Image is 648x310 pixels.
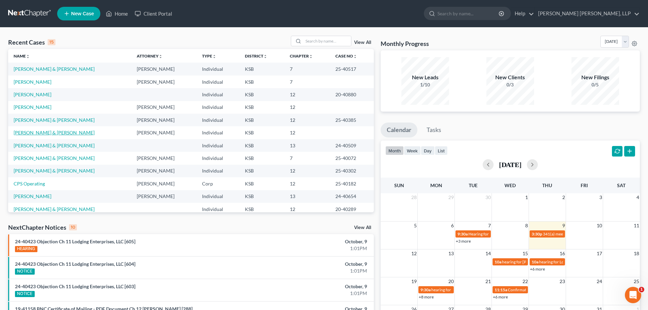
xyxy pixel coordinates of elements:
input: Search by name... [303,36,351,46]
td: 12 [284,165,330,177]
h2: [DATE] [499,161,521,168]
td: 12 [284,88,330,101]
td: 12 [284,177,330,190]
a: [PERSON_NAME] [PERSON_NAME], LLP [535,7,639,20]
span: 25 [633,277,640,285]
span: 20 [448,277,454,285]
span: 1 [639,287,644,292]
td: [PERSON_NAME] [131,177,197,190]
a: [PERSON_NAME] & [PERSON_NAME] [14,168,95,174]
span: hearing for Lodging Enterprises, LLC [431,287,496,292]
iframe: Intercom live chat [625,287,641,303]
td: 12 [284,114,330,126]
span: 21 [485,277,492,285]
td: KSB [239,190,284,203]
td: 20-40289 [330,203,374,215]
td: Individual [197,190,239,203]
div: New Leads [401,74,449,81]
a: Attorneyunfold_more [137,53,163,59]
td: KSB [239,177,284,190]
span: 29 [448,193,454,201]
td: KSB [239,126,284,139]
td: Individual [197,76,239,88]
td: Individual [197,101,239,114]
a: View All [354,40,371,45]
td: Individual [197,165,239,177]
a: Home [102,7,131,20]
div: 1/10 [401,81,449,88]
a: [PERSON_NAME] [14,193,51,199]
td: [PERSON_NAME] [131,101,197,114]
span: 9:30a [420,287,431,292]
a: Districtunfold_more [245,53,267,59]
i: unfold_more [212,54,216,59]
td: Individual [197,152,239,164]
span: 11:15a [495,287,507,292]
a: Case Nounfold_more [335,53,357,59]
div: October, 9 [254,283,367,290]
button: week [404,146,421,155]
input: Search by name... [437,7,500,20]
i: unfold_more [263,54,267,59]
a: +6 more [530,266,545,272]
span: Wed [504,182,516,188]
span: 9:30a [458,231,468,236]
a: 24-40423 Objection Ch 11 Lodging Enterprises, LLC [604] [15,261,135,267]
span: 22 [522,277,529,285]
div: NOTICE [15,268,35,275]
td: KSB [239,101,284,114]
a: +8 more [419,294,434,299]
span: 28 [411,193,417,201]
a: Chapterunfold_more [290,53,313,59]
span: 1 [525,193,529,201]
div: NOTICE [15,291,35,297]
td: 13 [284,190,330,203]
a: Calendar [381,123,417,137]
td: 20-40880 [330,88,374,101]
div: NextChapter Notices [8,223,77,231]
span: 30 [485,193,492,201]
div: 15 [48,39,55,45]
td: KSB [239,63,284,75]
a: [PERSON_NAME] [14,92,51,97]
td: [PERSON_NAME] [131,76,197,88]
td: Individual [197,139,239,152]
td: 24-40654 [330,190,374,203]
span: 7 [487,222,492,230]
td: Individual [197,88,239,101]
td: KSB [239,139,284,152]
span: 12 [411,249,417,258]
span: 19 [411,277,417,285]
td: 25-40072 [330,152,374,164]
td: Individual [197,203,239,215]
span: 8 [525,222,529,230]
a: Typeunfold_more [202,53,216,59]
a: Tasks [420,123,447,137]
a: [PERSON_NAME] [14,79,51,85]
span: 3:30p [532,231,542,236]
span: 2 [562,193,566,201]
a: [PERSON_NAME] & [PERSON_NAME] [14,66,95,72]
td: 13 [284,139,330,152]
td: 24-40509 [330,139,374,152]
td: 7 [284,152,330,164]
td: 12 [284,101,330,114]
td: 12 [284,126,330,139]
td: [PERSON_NAME] [131,190,197,203]
span: 11 [633,222,640,230]
td: 25-40517 [330,63,374,75]
div: October, 9 [254,238,367,245]
td: KSB [239,165,284,177]
span: 14 [485,249,492,258]
a: 24-40423 Objection Ch 11 Lodging Enterprises, LLC [605] [15,239,135,244]
div: 1:01PM [254,290,367,297]
span: Tue [469,182,478,188]
td: KSB [239,152,284,164]
td: [PERSON_NAME] [131,126,197,139]
a: Client Portal [131,7,176,20]
div: October, 9 [254,261,367,267]
span: 6 [450,222,454,230]
span: 18 [633,249,640,258]
td: 12 [284,203,330,215]
td: KSB [239,76,284,88]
